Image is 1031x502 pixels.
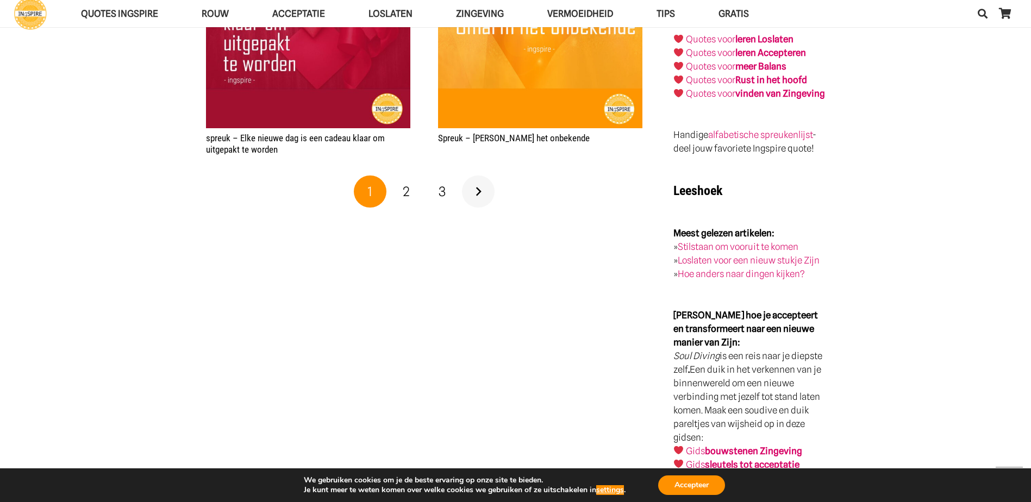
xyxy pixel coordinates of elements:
[686,34,735,45] a: Quotes voor
[368,8,413,19] span: Loslaten
[686,459,799,470] a: Gidssleutels tot acceptatie
[547,8,613,19] span: VERMOEIDHEID
[658,475,725,495] button: Accepteer
[354,175,386,208] span: Pagina 1
[708,129,813,140] a: alfabetische spreukenlijst
[673,227,825,281] p: » » »
[673,183,722,198] strong: Leeshoek
[678,268,805,279] a: Hoe anders naar dingen kijken?
[705,459,799,470] strong: sleutels tot acceptatie
[674,445,683,455] img: ❤
[439,184,446,199] span: 3
[674,459,683,468] img: ❤
[673,128,825,155] p: Handige - deel jouw favoriete Ingspire quote!
[673,350,720,361] em: Soul Diving
[678,255,820,266] a: Loslaten voor een nieuw stukje Zijn
[272,8,325,19] span: Acceptatie
[705,445,802,456] strong: bouwstenen Zingeving
[596,485,624,495] button: settings
[202,8,229,19] span: ROUW
[657,8,675,19] span: TIPS
[678,241,798,252] a: Stilstaan om vooruit te komen
[674,34,683,43] img: ❤
[735,74,807,85] strong: Rust in het hoofd
[996,467,1023,494] a: Terug naar top
[456,8,504,19] span: Zingeving
[673,309,825,485] p: is een reis naar je diepste zelf Een duik in het verkennen van je binnenwereld om een nieuwe verb...
[673,310,818,348] strong: [PERSON_NAME] hoe je accepteert en transformeert naar een nieuwe manier van Zijn:
[390,175,422,208] a: Pagina 2
[718,8,749,19] span: GRATIS
[735,88,825,99] strong: vinden van Zingeving
[81,8,158,19] span: QUOTES INGSPIRE
[674,75,683,84] img: ❤
[403,184,410,199] span: 2
[304,475,626,485] p: We gebruiken cookies om je de beste ervaring op onze site te bieden.
[686,74,807,85] a: Quotes voorRust in het hoofd
[686,88,825,99] a: Quotes voorvinden van Zingeving
[304,485,626,495] p: Je kunt meer te weten komen over welke cookies we gebruiken of ze uitschakelen in .
[735,47,806,58] a: leren Accepteren
[686,47,735,58] a: Quotes voor
[686,445,802,456] a: Gidsbouwstenen Zingeving
[438,133,590,143] a: Spreuk – [PERSON_NAME] het onbekende
[674,89,683,98] img: ❤
[674,61,683,71] img: ❤
[735,34,793,45] a: leren Loslaten
[206,133,385,154] a: spreuk – Elke nieuwe dag is een cadeau klaar om uitgepakt te worden
[686,61,786,72] a: Quotes voormeer Balans
[688,364,690,375] strong: .
[426,175,459,208] a: Pagina 3
[673,228,774,239] strong: Meest gelezen artikelen:
[674,48,683,57] img: ❤
[735,61,786,72] strong: meer Balans
[367,184,372,199] span: 1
